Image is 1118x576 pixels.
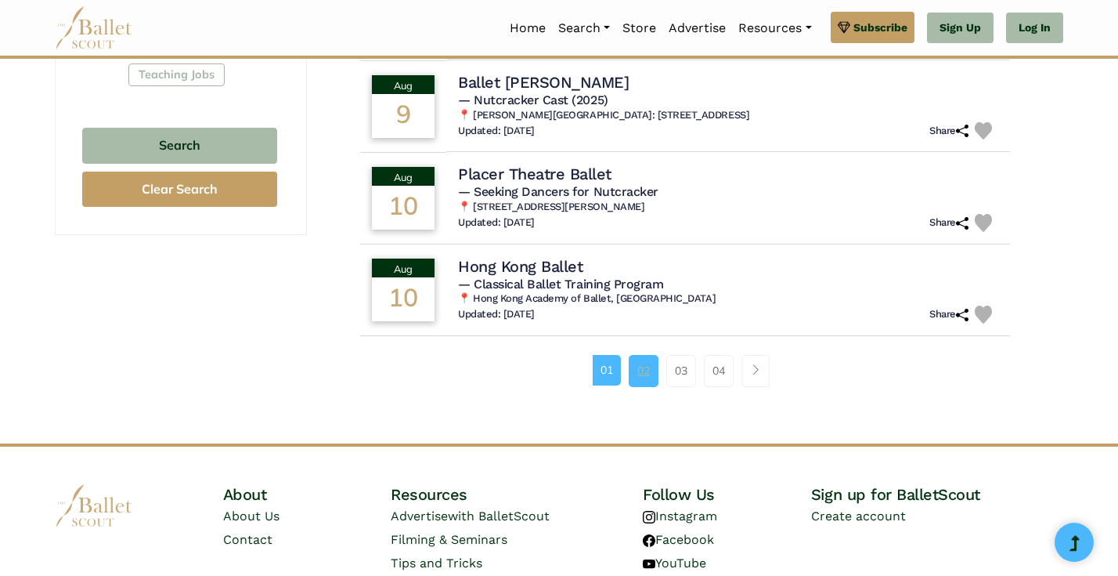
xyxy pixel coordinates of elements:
[503,12,552,45] a: Home
[811,484,1063,505] h4: Sign up for BalletScout
[811,509,906,523] a: Create account
[458,216,535,230] h6: Updated: [DATE]
[82,128,277,165] button: Search
[666,355,696,386] a: 03
[458,109,998,122] h6: 📍 [PERSON_NAME][GEOGRAPHIC_DATA]: [STREET_ADDRESS]
[643,484,811,505] h4: Follow Us
[704,355,734,386] a: 04
[458,308,535,321] h6: Updated: [DATE]
[458,184,658,199] span: — Seeking Dancers for Nutcracker
[448,509,550,523] span: with BalletScout
[838,19,850,36] img: gem.svg
[372,94,435,138] div: 9
[662,12,732,45] a: Advertise
[372,75,435,94] div: Aug
[643,534,655,547] img: facebook logo
[616,12,662,45] a: Store
[391,556,482,571] a: Tips and Tricks
[458,277,663,292] span: — Classical Ballet Training Program
[552,12,616,45] a: Search
[391,484,643,505] h4: Resources
[55,484,133,527] img: logo
[458,92,608,107] span: — Nutcracker Cast (2025)
[732,12,817,45] a: Resources
[643,509,717,523] a: Instagram
[643,558,655,571] img: youtube logo
[223,532,272,547] a: Contact
[593,355,621,385] a: 01
[593,355,778,386] nav: Page navigation example
[391,532,507,547] a: Filming & Seminars
[372,277,435,321] div: 10
[629,355,658,386] a: 02
[927,13,994,44] a: Sign Up
[372,167,435,186] div: Aug
[929,308,968,321] h6: Share
[372,186,435,230] div: 10
[853,19,907,36] span: Subscribe
[391,509,550,523] a: Advertisewith BalletScout
[223,509,279,523] a: About Us
[643,532,714,547] a: Facebook
[831,12,914,43] a: Subscribe
[643,556,706,571] a: YouTube
[458,201,998,214] h6: 📍 [STREET_ADDRESS][PERSON_NAME]
[929,216,968,230] h6: Share
[643,511,655,523] img: instagram logo
[1006,13,1063,44] a: Log In
[458,256,582,277] h4: Hong Kong Ballet
[458,164,611,184] h4: Placer Theatre Ballet
[458,125,535,138] h6: Updated: [DATE]
[223,484,391,505] h4: About
[929,125,968,138] h6: Share
[372,259,435,277] div: Aug
[82,172,277,207] button: Clear Search
[458,292,998,306] h6: 📍 Hong Kong Academy of Ballet, [GEOGRAPHIC_DATA]
[458,72,629,92] h4: Ballet [PERSON_NAME]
